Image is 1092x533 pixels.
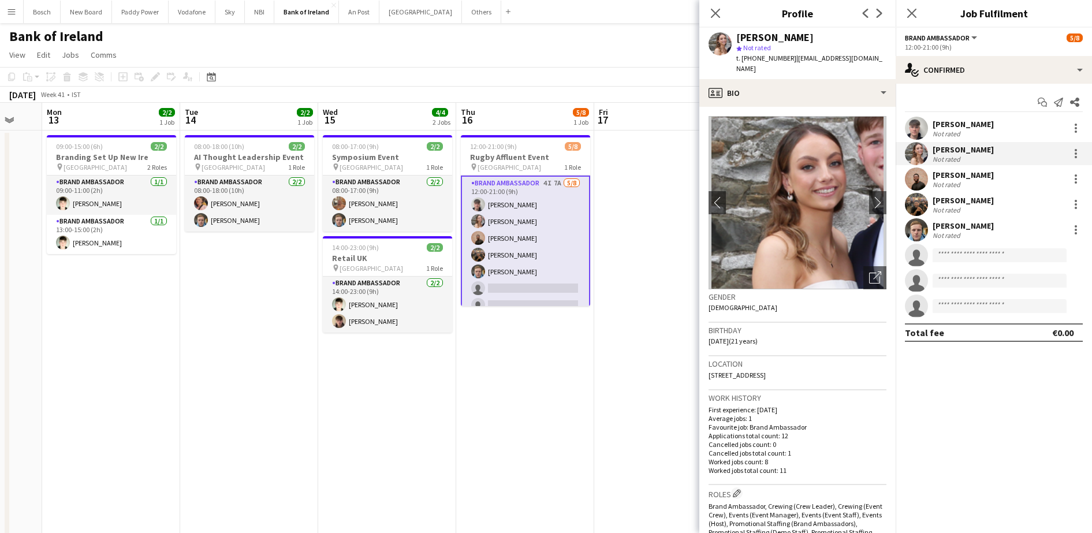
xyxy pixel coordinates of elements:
span: 5/8 [573,108,589,117]
div: [PERSON_NAME] [933,144,994,155]
span: 2/2 [151,142,167,151]
button: Paddy Power [112,1,169,23]
div: [PERSON_NAME] [933,221,994,231]
a: View [5,47,30,62]
span: 1 Role [564,163,581,172]
div: 1 Job [297,118,312,126]
span: 08:00-17:00 (9h) [332,142,379,151]
div: €0.00 [1052,327,1074,338]
span: [GEOGRAPHIC_DATA] [64,163,127,172]
span: t. [PHONE_NUMBER] [736,54,796,62]
span: Not rated [743,43,771,52]
h3: Birthday [709,325,886,336]
span: 5/8 [565,142,581,151]
div: Total fee [905,327,944,338]
a: Edit [32,47,55,62]
div: Not rated [933,155,963,163]
h3: Symposium Event [323,152,452,162]
div: [PERSON_NAME] [933,170,994,180]
span: Mon [47,107,62,117]
app-card-role: Brand Ambassador2/214:00-23:00 (9h)[PERSON_NAME][PERSON_NAME] [323,277,452,333]
app-card-role: Brand Ambassador1/113:00-15:00 (2h)[PERSON_NAME] [47,215,176,254]
h3: Retail UK [323,253,452,263]
h3: Work history [709,393,886,403]
span: [GEOGRAPHIC_DATA] [478,163,541,172]
div: 1 Job [573,118,588,126]
p: Cancelled jobs count: 0 [709,440,886,449]
h3: AI Thought Leadership Event [185,152,314,162]
p: First experience: [DATE] [709,405,886,414]
p: Applications total count: 12 [709,431,886,440]
button: An Post [339,1,379,23]
span: [STREET_ADDRESS] [709,371,766,379]
button: NBI [245,1,274,23]
span: 1 Role [426,264,443,273]
p: Favourite job: Brand Ambassador [709,423,886,431]
div: Not rated [933,129,963,138]
span: 09:00-15:00 (6h) [56,142,103,151]
span: 2/2 [289,142,305,151]
div: [PERSON_NAME] [736,32,814,43]
button: Brand Ambassador [905,33,979,42]
div: [PERSON_NAME] [933,119,994,129]
span: Jobs [62,50,79,60]
span: 14 [183,113,198,126]
p: Cancelled jobs total count: 1 [709,449,886,457]
span: 4/4 [432,108,448,117]
span: Comms [91,50,117,60]
span: Week 41 [38,90,67,99]
span: 14:00-23:00 (9h) [332,243,379,252]
span: Brand Ambassador [905,33,970,42]
button: Sky [215,1,245,23]
span: [GEOGRAPHIC_DATA] [340,264,403,273]
span: 2/2 [159,108,175,117]
app-job-card: 09:00-15:00 (6h)2/2Branding Set Up New Ire [GEOGRAPHIC_DATA]2 RolesBrand Ambassador1/109:00-11:00... [47,135,176,254]
button: Bank of Ireland [274,1,339,23]
span: 1 Role [426,163,443,172]
h1: Bank of Ireland [9,28,103,45]
div: Not rated [933,180,963,189]
span: 15 [321,113,338,126]
div: Bio [699,79,896,107]
span: [GEOGRAPHIC_DATA] [340,163,403,172]
span: [DEMOGRAPHIC_DATA] [709,303,777,312]
h3: Roles [709,487,886,500]
span: [GEOGRAPHIC_DATA] [202,163,265,172]
div: 2 Jobs [433,118,450,126]
span: 12:00-21:00 (9h) [470,142,517,151]
div: Confirmed [896,56,1092,84]
p: Average jobs: 1 [709,414,886,423]
span: Tue [185,107,198,117]
div: Open photos pop-in [863,266,886,289]
button: Others [462,1,501,23]
span: 1 Role [288,163,305,172]
span: 08:00-18:00 (10h) [194,142,244,151]
div: IST [72,90,81,99]
span: 2/2 [297,108,313,117]
app-job-card: 14:00-23:00 (9h)2/2Retail UK [GEOGRAPHIC_DATA]1 RoleBrand Ambassador2/214:00-23:00 (9h)[PERSON_NA... [323,236,452,333]
app-job-card: 12:00-21:00 (9h)5/8Rugby Affluent Event [GEOGRAPHIC_DATA]1 RoleBrand Ambassador4I7A5/812:00-21:00... [461,135,590,306]
h3: Job Fulfilment [896,6,1092,21]
app-card-role: Brand Ambassador1/109:00-11:00 (2h)[PERSON_NAME] [47,176,176,215]
button: New Board [61,1,112,23]
app-job-card: 08:00-17:00 (9h)2/2Symposium Event [GEOGRAPHIC_DATA]1 RoleBrand Ambassador2/208:00-17:00 (9h)[PER... [323,135,452,232]
img: Crew avatar or photo [709,116,886,289]
span: 2 Roles [147,163,167,172]
app-card-role: Brand Ambassador2/208:00-18:00 (10h)[PERSON_NAME][PERSON_NAME] [185,176,314,232]
span: | [EMAIL_ADDRESS][DOMAIN_NAME] [736,54,882,73]
button: Vodafone [169,1,215,23]
app-card-role: Brand Ambassador2/208:00-17:00 (9h)[PERSON_NAME][PERSON_NAME] [323,176,452,232]
div: 12:00-21:00 (9h) [905,43,1083,51]
span: Thu [461,107,475,117]
div: 1 Job [159,118,174,126]
div: Not rated [933,231,963,240]
h3: Gender [709,292,886,302]
span: 16 [459,113,475,126]
app-job-card: 08:00-18:00 (10h)2/2AI Thought Leadership Event [GEOGRAPHIC_DATA]1 RoleBrand Ambassador2/208:00-1... [185,135,314,232]
h3: Branding Set Up New Ire [47,152,176,162]
div: Not rated [933,206,963,214]
h3: Profile [699,6,896,21]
